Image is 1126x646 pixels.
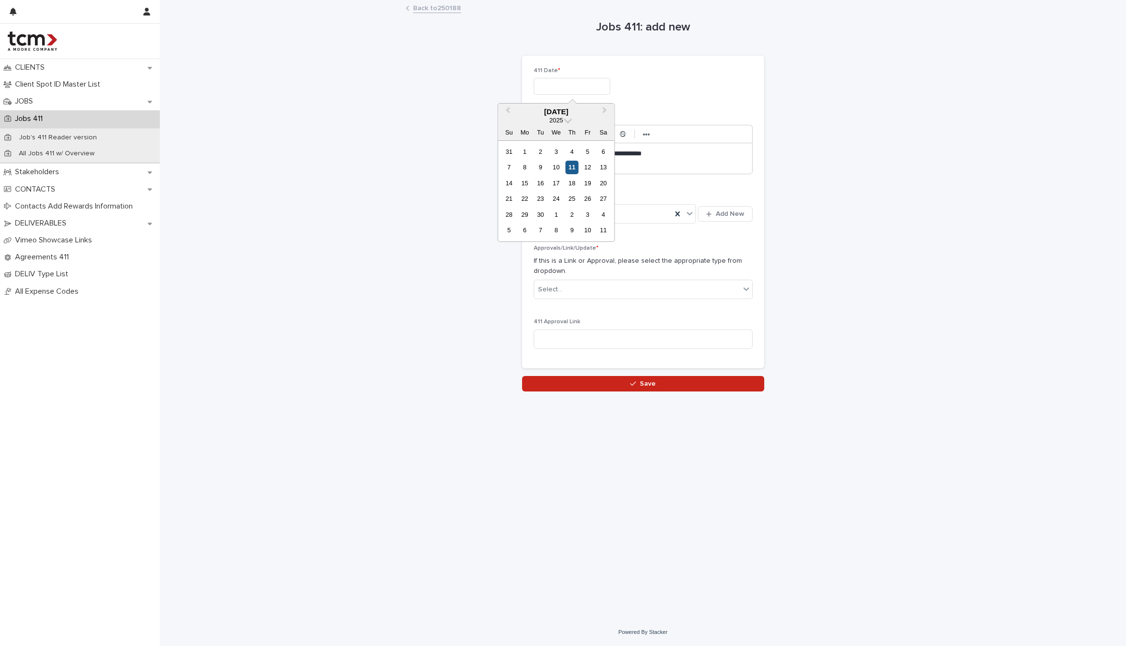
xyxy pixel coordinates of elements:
span: 411 Date [534,68,560,74]
div: Tu [534,126,547,139]
div: Choose Thursday, September 11th, 2025 [565,161,578,174]
div: Choose Thursday, October 9th, 2025 [565,224,578,237]
p: If this is a Link or Approval, please select the appropriate type from dropdown. [534,256,753,276]
div: Choose Wednesday, October 1st, 2025 [550,208,563,221]
img: 4hMmSqQkux38exxPVZHQ [8,31,57,51]
p: Vimeo Showcase Links [11,236,100,245]
div: Choose Monday, September 8th, 2025 [518,161,531,174]
div: Choose Sunday, September 21st, 2025 [502,192,515,205]
span: Add New [716,210,744,217]
div: Choose Tuesday, September 9th, 2025 [534,161,547,174]
div: Choose Friday, September 19th, 2025 [581,177,594,190]
button: Add New [698,206,752,222]
div: Choose Tuesday, September 2nd, 2025 [534,145,547,158]
div: Choose Friday, October 10th, 2025 [581,224,594,237]
div: Fr [581,126,594,139]
p: Agreements 411 [11,253,77,262]
div: Choose Thursday, September 4th, 2025 [565,145,578,158]
strong: ••• [643,131,650,138]
h1: Jobs 411: add new [522,20,764,34]
div: Choose Monday, September 29th, 2025 [518,208,531,221]
div: Choose Saturday, October 4th, 2025 [597,208,610,221]
div: Choose Wednesday, September 24th, 2025 [550,192,563,205]
a: Powered By Stacker [618,629,667,635]
p: Jobs 411 [11,114,50,123]
div: Choose Sunday, September 14th, 2025 [502,177,515,190]
div: Choose Sunday, August 31st, 2025 [502,145,515,158]
p: Stakeholders [11,167,67,177]
p: CLIENTS [11,63,52,72]
div: Choose Sunday, September 7th, 2025 [502,161,515,174]
div: Choose Monday, September 1st, 2025 [518,145,531,158]
div: Sa [597,126,610,139]
p: DELIVERABLES [11,219,74,228]
div: Mo [518,126,531,139]
button: Next Month [598,105,614,120]
button: ••• [640,128,653,140]
div: Choose Tuesday, September 23rd, 2025 [534,192,547,205]
div: Choose Wednesday, October 8th, 2025 [550,224,563,237]
div: Choose Thursday, October 2nd, 2025 [565,208,578,221]
div: Choose Monday, September 15th, 2025 [518,177,531,190]
span: 411 Approval Link [534,319,580,325]
p: CONTACTS [11,185,63,194]
div: Choose Wednesday, September 10th, 2025 [550,161,563,174]
div: Choose Thursday, September 25th, 2025 [565,192,578,205]
div: Su [502,126,515,139]
div: Choose Monday, October 6th, 2025 [518,224,531,237]
p: Client Spot ID Master List [11,80,108,89]
div: Choose Saturday, October 11th, 2025 [597,224,610,237]
div: Choose Saturday, September 20th, 2025 [597,177,610,190]
div: Th [565,126,578,139]
p: DELIV Type List [11,270,76,279]
a: Back to250188 [413,2,461,13]
div: Choose Thursday, September 18th, 2025 [565,177,578,190]
div: Choose Friday, October 3rd, 2025 [581,208,594,221]
div: Select... [538,285,562,295]
div: Choose Friday, September 12th, 2025 [581,161,594,174]
div: Choose Saturday, September 27th, 2025 [597,192,610,205]
p: All Expense Codes [11,287,86,296]
div: Choose Wednesday, September 17th, 2025 [550,177,563,190]
div: Choose Tuesday, September 16th, 2025 [534,177,547,190]
span: Save [640,380,656,387]
div: Choose Sunday, October 5th, 2025 [502,224,515,237]
button: Previous Month [499,105,514,120]
div: month 2025-09 [501,144,611,238]
div: Choose Tuesday, October 7th, 2025 [534,224,547,237]
div: Choose Saturday, September 13th, 2025 [597,161,610,174]
div: Choose Friday, September 5th, 2025 [581,145,594,158]
div: Choose Saturday, September 6th, 2025 [597,145,610,158]
span: 2025 [549,117,563,124]
p: All Jobs 411 w/ Overview [11,150,102,158]
button: Save [522,376,764,391]
div: We [550,126,563,139]
div: Choose Monday, September 22nd, 2025 [518,192,531,205]
p: Job's 411 Reader version [11,134,105,142]
div: Choose Tuesday, September 30th, 2025 [534,208,547,221]
p: JOBS [11,97,41,106]
div: Choose Sunday, September 28th, 2025 [502,208,515,221]
p: Contacts Add Rewards Information [11,202,140,211]
div: Choose Wednesday, September 3rd, 2025 [550,145,563,158]
span: Approvals/Link/Update [534,245,599,251]
div: [DATE] [498,107,614,116]
div: Choose Friday, September 26th, 2025 [581,192,594,205]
